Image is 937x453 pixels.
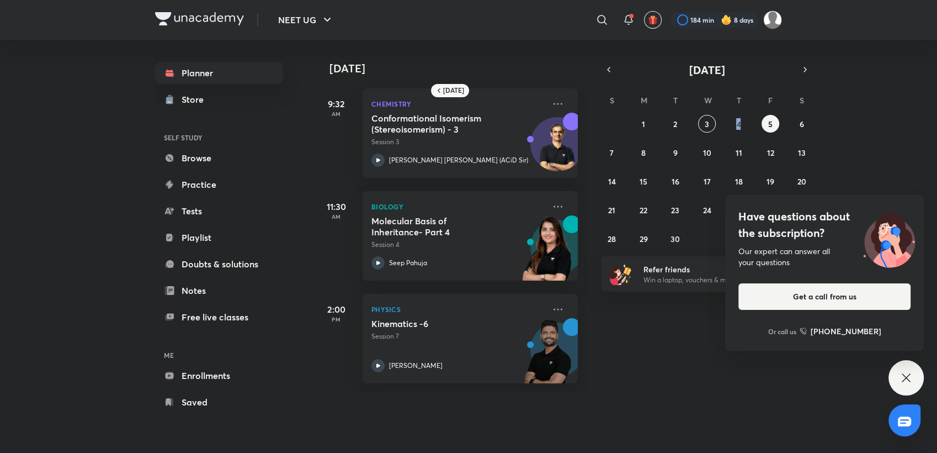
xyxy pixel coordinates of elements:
button: avatar [644,11,662,29]
span: [DATE] [689,62,725,77]
a: Store [155,88,283,110]
img: Avatar [531,123,584,176]
abbr: Friday [768,95,773,106]
h5: 9:32 [314,97,358,110]
p: Chemistry [371,97,545,110]
a: Browse [155,147,283,169]
a: Planner [155,62,283,84]
abbr: September 11, 2025 [735,148,742,158]
abbr: Wednesday [704,95,712,106]
h4: Have questions about the subscription? [738,208,911,241]
img: Company Logo [155,12,244,25]
abbr: September 23, 2025 [671,205,679,215]
h5: Molecular Basis of Inheritance- Part 4 [371,215,509,238]
img: avatar [648,15,658,25]
button: September 12, 2025 [762,144,779,161]
button: September 7, 2025 [603,144,621,161]
a: Company Logo [155,12,244,28]
abbr: September 10, 2025 [702,148,711,158]
button: September 4, 2025 [730,115,747,133]
img: ttu_illustration_new.svg [854,208,924,268]
a: Playlist [155,227,283,249]
abbr: September 5, 2025 [768,119,773,129]
h5: 11:30 [314,200,358,213]
abbr: September 4, 2025 [736,119,741,129]
button: September 29, 2025 [635,230,652,247]
a: Free live classes [155,306,283,328]
a: Notes [155,280,283,302]
p: Physics [371,303,545,316]
button: Get a call from us [738,283,911,310]
p: PM [314,316,358,323]
h6: [DATE] [443,86,464,95]
button: September 1, 2025 [635,115,652,133]
abbr: September 14, 2025 [608,176,616,187]
button: September 28, 2025 [603,230,621,247]
button: September 2, 2025 [667,115,684,133]
h6: SELF STUDY [155,128,283,147]
p: AM [314,213,358,220]
button: September 14, 2025 [603,172,621,190]
h5: 2:00 [314,303,358,316]
abbr: September 6, 2025 [800,119,804,129]
p: Or call us [768,326,796,336]
abbr: Saturday [800,95,804,106]
p: AM [314,110,358,117]
h6: ME [155,346,283,365]
button: September 13, 2025 [793,144,811,161]
img: unacademy [517,215,578,292]
p: Biology [371,200,545,213]
img: unacademy [517,318,578,394]
a: Tests [155,200,283,222]
abbr: September 15, 2025 [640,176,647,187]
abbr: September 7, 2025 [610,148,614,158]
button: September 24, 2025 [698,201,716,219]
p: [PERSON_NAME] [PERSON_NAME] (ACiD Sir) [389,155,528,165]
h5: Kinematics -6 [371,318,509,329]
abbr: September 29, 2025 [640,234,648,244]
a: Practice [155,173,283,196]
abbr: September 16, 2025 [672,176,679,187]
abbr: Tuesday [673,95,678,106]
button: September 5, 2025 [762,115,779,133]
button: September 20, 2025 [793,172,811,190]
abbr: September 28, 2025 [608,234,616,244]
a: Doubts & solutions [155,253,283,275]
abbr: September 2, 2025 [673,119,677,129]
abbr: Thursday [736,95,741,106]
abbr: September 17, 2025 [703,176,710,187]
abbr: September 3, 2025 [705,119,709,129]
h4: [DATE] [329,62,589,75]
p: [PERSON_NAME] [389,361,443,371]
p: Seep Pahuja [389,258,427,268]
button: September 6, 2025 [793,115,811,133]
p: Win a laptop, vouchers & more [643,275,779,285]
h6: [PHONE_NUMBER] [811,325,881,337]
abbr: September 13, 2025 [798,148,806,158]
button: September 15, 2025 [635,172,652,190]
abbr: September 8, 2025 [641,148,646,158]
abbr: Monday [641,95,647,106]
abbr: September 20, 2025 [797,176,806,187]
div: Our expert can answer all your questions [738,246,911,268]
p: Session 7 [371,331,545,341]
abbr: September 21, 2025 [608,205,615,215]
button: September 11, 2025 [730,144,747,161]
h6: Refer friends [643,264,779,275]
button: September 17, 2025 [698,172,716,190]
button: September 18, 2025 [730,172,747,190]
abbr: September 19, 2025 [766,176,774,187]
div: Store [182,93,210,106]
p: Session 3 [371,137,545,147]
button: September 16, 2025 [667,172,684,190]
a: Saved [155,391,283,413]
img: referral [610,263,632,285]
p: Session 4 [371,240,545,250]
abbr: September 12, 2025 [766,148,774,158]
abbr: September 18, 2025 [734,176,742,187]
button: NEET UG [271,9,340,31]
button: September 22, 2025 [635,201,652,219]
button: September 3, 2025 [698,115,716,133]
button: September 30, 2025 [667,230,684,247]
a: [PHONE_NUMBER] [800,325,881,337]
